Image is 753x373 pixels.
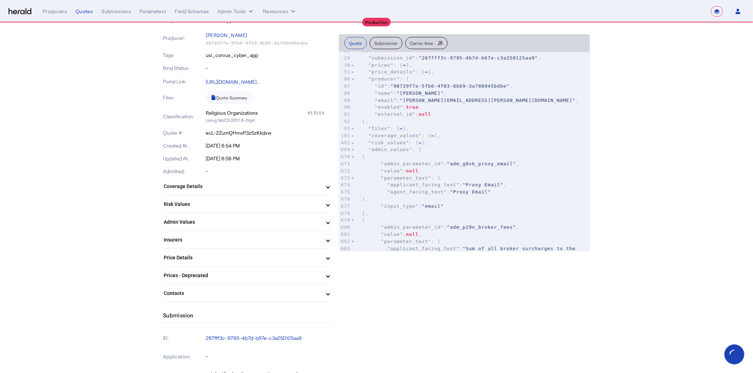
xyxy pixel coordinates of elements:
h4: Submission [163,311,194,320]
span: "agent_facing_text" [387,189,447,195]
span: "id" [375,83,387,89]
mat-panel-title: Price Details [164,254,321,261]
span: "producer" [368,76,400,82]
div: 675 [339,188,351,196]
span: "enabled" [375,104,403,110]
div: 673 [339,175,351,182]
div: Submissions [101,8,131,15]
mat-panel-title: Admin Values [164,218,321,226]
span: : [362,203,444,209]
p: usi_corvus_cyber_app [206,52,331,59]
span: : { }, [362,62,412,68]
div: 492 [339,139,351,146]
p: Application: [163,352,205,362]
div: 91 [339,111,351,118]
div: Parameters [139,8,167,15]
div: Producers [43,8,67,15]
span: : [ ], [362,126,409,131]
span: : , [362,98,579,103]
div: 30 [339,62,351,69]
span: ↔ [431,133,435,138]
span: "Proxy Email" [450,189,491,195]
mat-expansion-panel-header: Prices - Deprecated [163,267,330,284]
mat-panel-title: Insurers [164,236,321,244]
span: "submission_id" [368,55,415,61]
div: 89 [339,97,351,104]
span: : , [362,90,447,96]
mat-expansion-panel-header: Coverage Details [163,178,330,195]
span: "[PERSON_NAME]" [397,90,444,96]
span: "adm_p29n_broker_fees" [447,224,516,230]
span: ↔ [403,62,406,68]
span: "value" [381,232,403,237]
p: Bind Status: [163,64,205,72]
span: "input_type" [381,203,418,209]
p: Updated At: [163,155,205,162]
a: [URL][DOMAIN_NAME].. [206,79,259,85]
span: "adm_g9vk_proxy_email" [447,161,516,166]
span: : [ ], [362,133,441,138]
span: null [406,168,418,173]
span: "prices" [368,62,394,68]
span: "Proxy Email" [463,182,504,187]
span: : [362,112,431,117]
span: null [406,232,418,237]
img: Herald Logo [9,8,31,15]
span: "email" [375,98,397,103]
div: 670 [339,153,351,160]
span: "parameter_text" [381,239,431,244]
div: Production [362,18,391,26]
div: 677 [339,203,351,210]
span: : [362,189,491,195]
button: internal dropdown menu [217,8,254,15]
span: : , [362,182,506,187]
button: Quote [344,37,367,49]
div: 92 [339,118,351,125]
div: 680 [339,224,351,231]
p: Created At: [163,142,205,149]
span: ↔ [400,126,403,131]
span: "[PERSON_NAME][EMAIL_ADDRESS][PERSON_NAME][DOMAIN_NAME]" [400,98,575,103]
div: 678 [339,210,351,217]
herald-code-block: quote [339,52,590,252]
div: 101 [339,132,351,139]
p: - [206,168,331,175]
p: 267fff3c-9795-4b7d-b67e-c3a250125aa9 [206,335,331,342]
button: Resources dropdown menu [263,8,297,15]
p: 98729f7e-5fb6-4f03-8b69-3a708945bdbe [206,40,331,46]
span: "98729f7e-5fb6-4f03-8b69-3a708945bdbe" [390,83,510,89]
span: : , [362,168,422,173]
div: 93 [339,125,351,132]
p: Admitted: [163,168,205,175]
div: 674 [339,181,351,188]
span: }, [362,211,368,216]
span: "admin_parameter_id" [381,224,444,230]
p: Tags: [163,52,205,59]
span: : , [362,104,422,110]
span: "external_id" [375,112,416,117]
div: 682 [339,238,351,245]
span: : , [362,83,513,89]
div: Quotes [75,8,93,15]
div: 676 [339,196,351,203]
div: 681 [339,231,351,238]
mat-expansion-panel-header: Contacts [163,285,330,302]
span: { [362,217,365,223]
a: Quote Summary [206,92,252,104]
div: Religious Organizations [206,109,258,116]
span: "applicant_facing_text" [387,246,459,251]
span: "value" [381,168,403,173]
span: }, [362,196,368,202]
div: 672 [339,167,351,175]
span: : { [362,76,409,82]
div: 29 [339,55,351,62]
span: "name" [375,90,394,96]
mat-panel-title: Prices - Deprecated [164,272,321,279]
div: 86 [339,76,351,83]
mat-expansion-panel-header: Admin Values [163,213,330,230]
div: 90 [339,104,351,111]
mat-panel-title: Contacts [164,290,321,297]
span: : [ ], [362,140,428,145]
span: : { }, [362,69,434,74]
span: null [418,112,431,117]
